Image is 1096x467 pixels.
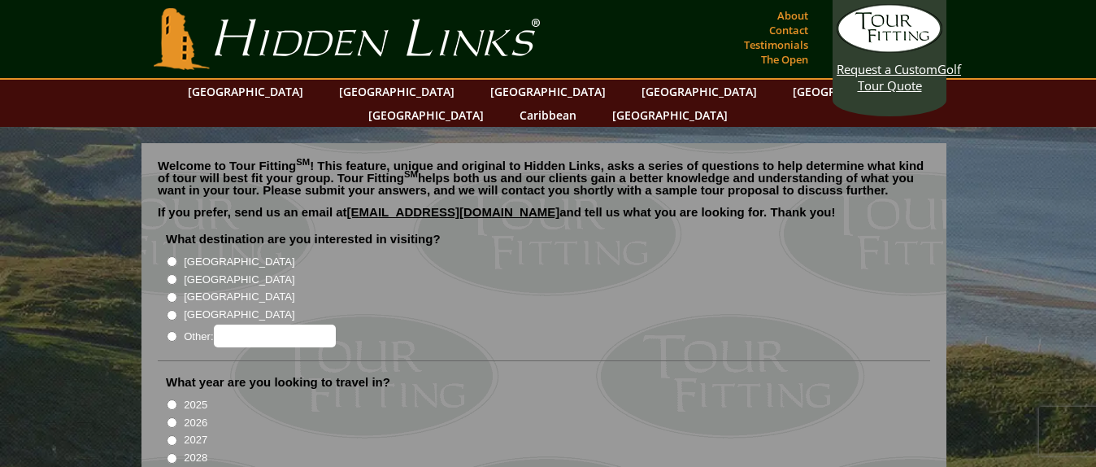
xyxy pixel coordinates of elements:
p: If you prefer, send us an email at and tell us what you are looking for. Thank you! [158,206,930,230]
a: [GEOGRAPHIC_DATA] [482,80,614,103]
a: [GEOGRAPHIC_DATA] [785,80,916,103]
a: [EMAIL_ADDRESS][DOMAIN_NAME] [347,205,560,219]
sup: SM [404,169,418,179]
label: [GEOGRAPHIC_DATA] [184,307,294,323]
a: Contact [765,19,812,41]
a: About [773,4,812,27]
p: Welcome to Tour Fitting ! This feature, unique and original to Hidden Links, asks a series of que... [158,159,930,196]
label: 2026 [184,415,207,431]
label: 2025 [184,397,207,413]
a: [GEOGRAPHIC_DATA] [331,80,463,103]
a: [GEOGRAPHIC_DATA] [360,103,492,127]
span: Request a Custom [837,61,937,77]
label: 2028 [184,450,207,466]
a: Testimonials [740,33,812,56]
a: [GEOGRAPHIC_DATA] [180,80,311,103]
label: [GEOGRAPHIC_DATA] [184,254,294,270]
input: Other: [214,325,336,347]
a: [GEOGRAPHIC_DATA] [633,80,765,103]
label: What year are you looking to travel in? [166,374,390,391]
sup: SM [296,157,310,167]
label: What destination are you interested in visiting? [166,231,441,247]
a: [GEOGRAPHIC_DATA] [604,103,736,127]
a: Caribbean [511,103,585,127]
label: 2027 [184,432,207,448]
a: The Open [757,48,812,71]
a: Request a CustomGolf Tour Quote [837,4,942,94]
label: [GEOGRAPHIC_DATA] [184,289,294,305]
label: Other: [184,325,335,347]
label: [GEOGRAPHIC_DATA] [184,272,294,288]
